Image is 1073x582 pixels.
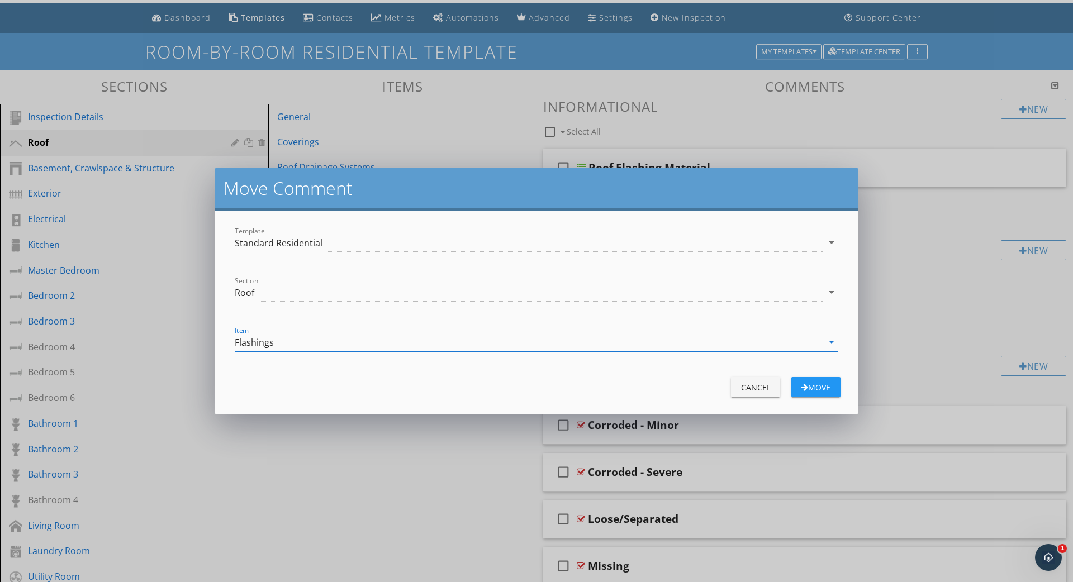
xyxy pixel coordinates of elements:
div: Standard Residential [235,238,322,248]
i: arrow_drop_down [825,236,838,249]
div: Flashings [235,337,274,347]
iframe: Intercom live chat [1035,544,1062,571]
div: Move [800,381,832,393]
button: Move [791,377,841,397]
i: arrow_drop_down [825,335,838,349]
div: Roof [235,288,254,298]
h2: Move Comment [224,177,849,199]
div: Cancel [740,381,771,393]
i: arrow_drop_down [825,285,838,299]
span: 1 [1058,544,1067,553]
button: Cancel [731,377,780,397]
